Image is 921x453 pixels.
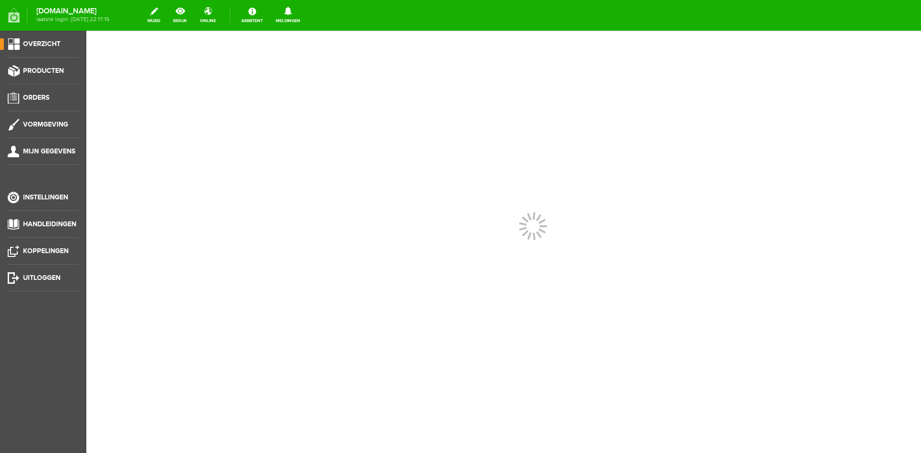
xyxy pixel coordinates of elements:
span: Mijn gegevens [23,147,75,155]
span: Vormgeving [23,120,68,128]
span: laatste login: [DATE] 22:17:15 [36,17,109,22]
span: Koppelingen [23,247,69,255]
a: wijzig [142,5,166,26]
a: bekijk [167,5,193,26]
span: Orders [23,93,49,102]
span: Instellingen [23,193,68,201]
span: Overzicht [23,40,60,48]
span: Handleidingen [23,220,76,228]
a: Assistent [236,5,269,26]
a: Meldingen [270,5,306,26]
strong: [DOMAIN_NAME] [36,9,109,14]
a: online [194,5,222,26]
span: Producten [23,67,64,75]
span: Uitloggen [23,274,60,282]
